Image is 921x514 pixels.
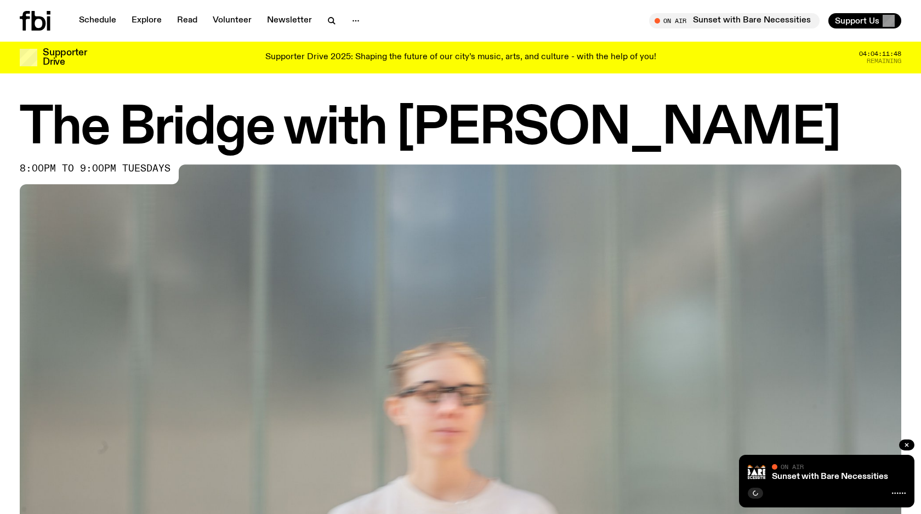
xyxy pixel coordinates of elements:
a: Read [170,13,204,28]
button: Support Us [828,13,901,28]
a: Explore [125,13,168,28]
span: On Air [781,463,804,470]
span: Remaining [867,58,901,64]
a: Newsletter [260,13,319,28]
a: Volunteer [206,13,258,28]
h1: The Bridge with [PERSON_NAME] [20,104,901,153]
p: Supporter Drive 2025: Shaping the future of our city’s music, arts, and culture - with the help o... [265,53,656,62]
a: Sunset with Bare Necessities [772,472,888,481]
h3: Supporter Drive [43,48,87,67]
button: On AirSunset with Bare Necessities [649,13,820,28]
span: 8:00pm to 9:00pm tuesdays [20,164,170,173]
span: Support Us [835,16,879,26]
a: Schedule [72,13,123,28]
img: Bare Necessities [748,464,765,481]
span: 04:04:11:48 [859,51,901,57]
